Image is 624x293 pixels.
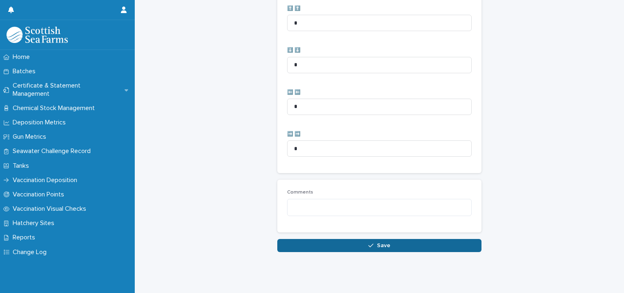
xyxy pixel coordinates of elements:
[9,119,72,126] p: Deposition Metrics
[9,205,93,213] p: Vaccination Visual Checks
[9,53,36,61] p: Home
[287,6,301,11] span: ⬆️ ⬆️
[9,133,53,141] p: Gun Metrics
[377,243,390,248] span: Save
[9,162,36,170] p: Tanks
[287,132,301,137] span: ➡️ ➡️
[9,248,53,256] p: Change Log
[287,190,313,195] span: Comments
[287,48,301,53] span: ⬇️ ⬇️
[9,191,71,198] p: Vaccination Points
[277,239,481,252] button: Save
[9,68,42,75] p: Batches
[287,90,301,95] span: ⬅️ ⬅️
[9,82,125,97] p: Certificate & Statement Management
[9,147,97,155] p: Seawater Challenge Record
[9,234,42,241] p: Reports
[9,219,61,227] p: Hatchery Sites
[7,27,68,43] img: uOABhIYSsOPhGJQdTwEw
[9,104,101,112] p: Chemical Stock Management
[9,176,84,184] p: Vaccination Deposition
